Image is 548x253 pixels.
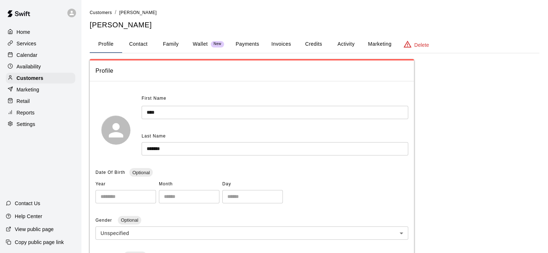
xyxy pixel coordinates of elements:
[90,36,122,53] button: Profile
[90,36,539,53] div: basic tabs example
[17,109,35,116] p: Reports
[118,217,141,223] span: Optional
[6,61,75,72] a: Availability
[95,218,113,223] span: Gender
[95,179,156,190] span: Year
[15,213,42,220] p: Help Center
[115,9,116,16] li: /
[330,36,362,53] button: Activity
[414,41,429,49] p: Delete
[17,40,36,47] p: Services
[222,179,283,190] span: Day
[17,74,43,82] p: Customers
[129,170,152,175] span: Optional
[17,86,39,93] p: Marketing
[6,119,75,130] a: Settings
[15,239,64,246] p: Copy public page link
[95,226,408,240] div: Unspecified
[17,51,37,59] p: Calendar
[230,36,265,53] button: Payments
[6,50,75,60] a: Calendar
[6,73,75,83] a: Customers
[159,179,219,190] span: Month
[362,36,397,53] button: Marketing
[297,36,330,53] button: Credits
[142,93,166,104] span: First Name
[6,107,75,118] a: Reports
[90,9,539,17] nav: breadcrumb
[211,42,224,46] span: New
[15,200,40,207] p: Contact Us
[90,10,112,15] span: Customers
[90,20,539,30] h5: [PERSON_NAME]
[15,226,54,233] p: View public page
[95,66,408,76] span: Profile
[90,9,112,15] a: Customers
[193,40,208,48] p: Wallet
[122,36,155,53] button: Contact
[6,38,75,49] a: Services
[155,36,187,53] button: Family
[265,36,297,53] button: Invoices
[6,84,75,95] a: Marketing
[17,28,30,36] p: Home
[6,96,75,107] a: Retail
[95,170,125,175] span: Date Of Birth
[17,121,35,128] p: Settings
[17,98,30,105] p: Retail
[17,63,41,70] p: Availability
[142,134,166,139] span: Last Name
[119,10,157,15] span: [PERSON_NAME]
[6,27,75,37] a: Home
